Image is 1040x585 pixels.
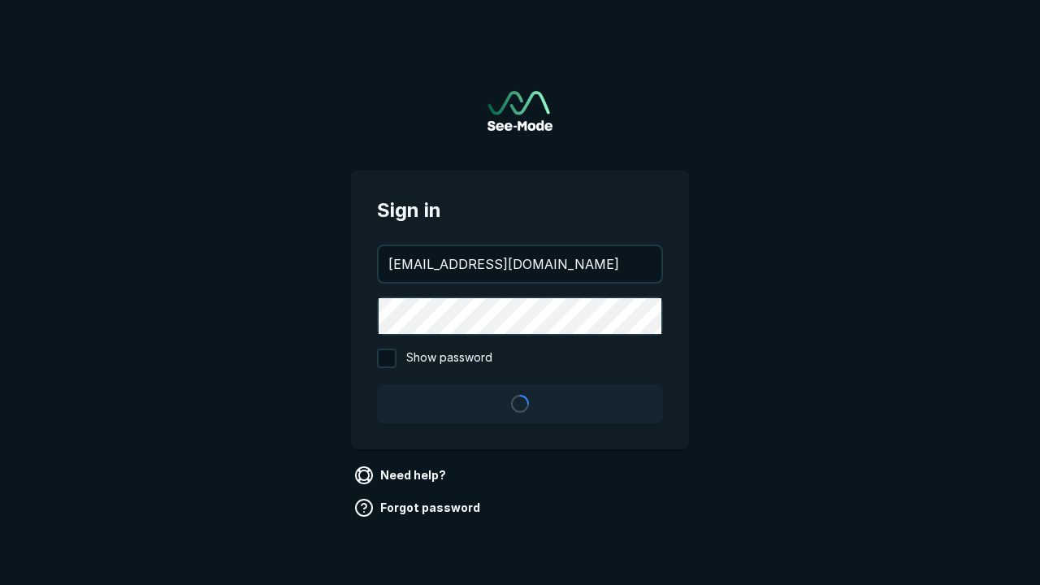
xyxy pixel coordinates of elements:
span: Sign in [377,196,663,225]
a: Go to sign in [487,91,552,131]
input: your@email.com [379,246,661,282]
img: See-Mode Logo [487,91,552,131]
a: Forgot password [351,495,487,521]
a: Need help? [351,462,453,488]
span: Show password [406,349,492,368]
